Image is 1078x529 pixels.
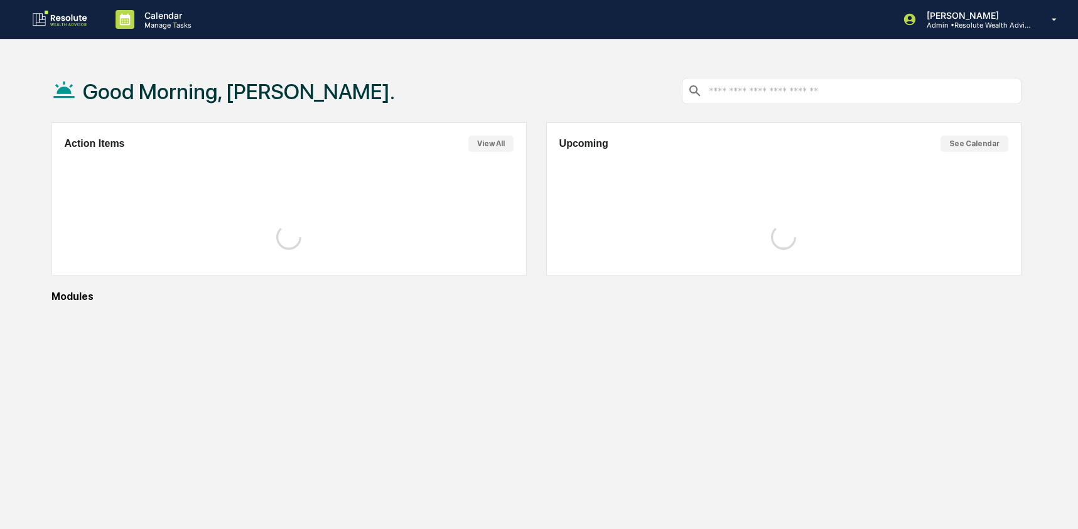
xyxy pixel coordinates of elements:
[134,21,198,29] p: Manage Tasks
[917,21,1033,29] p: Admin • Resolute Wealth Advisor
[83,79,395,104] h1: Good Morning, [PERSON_NAME].
[559,138,608,149] h2: Upcoming
[134,10,198,21] p: Calendar
[30,9,90,29] img: logo
[941,136,1008,152] button: See Calendar
[468,136,514,152] button: View All
[65,138,125,149] h2: Action Items
[51,291,1021,302] div: Modules
[917,10,1033,21] p: [PERSON_NAME]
